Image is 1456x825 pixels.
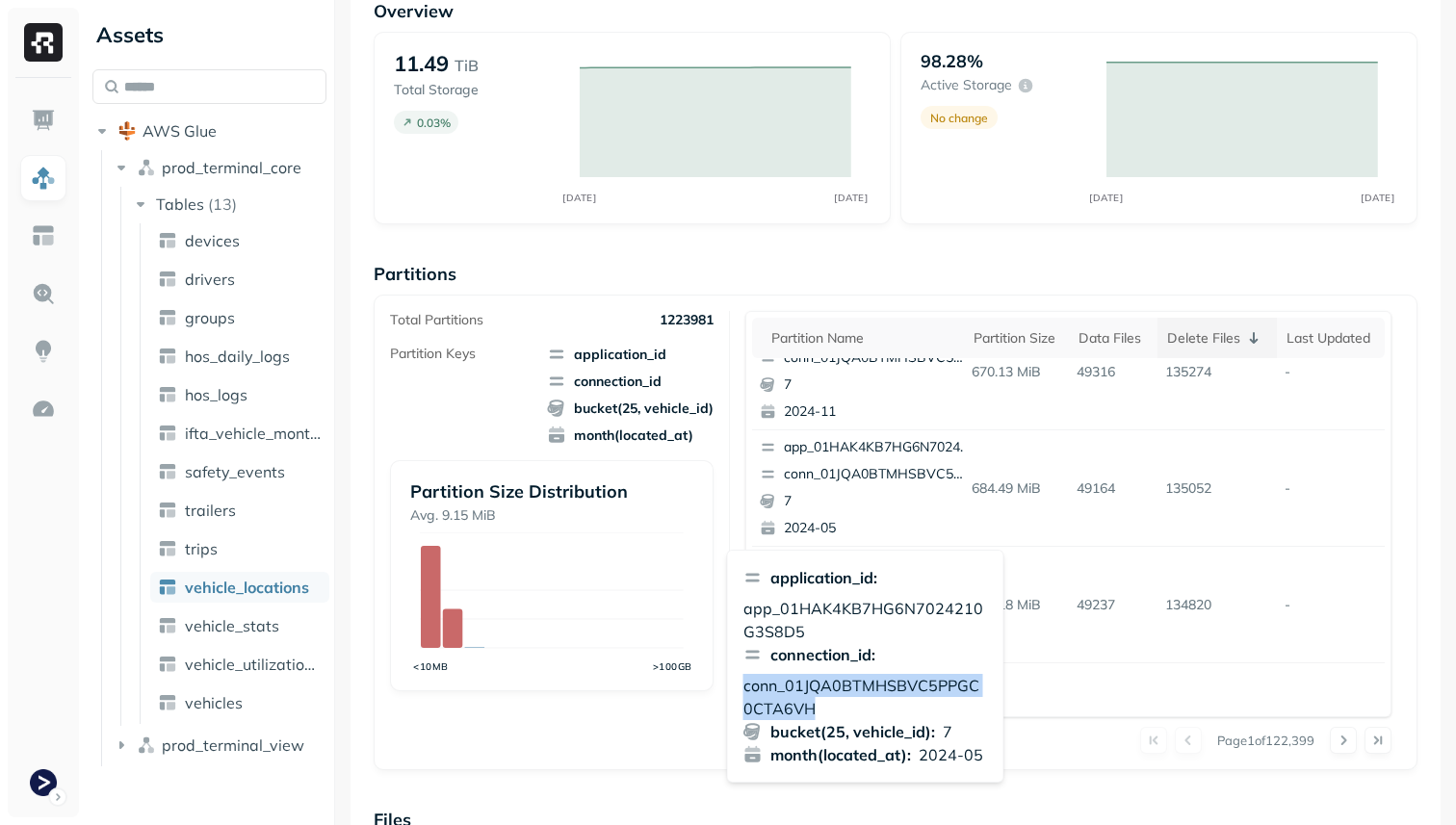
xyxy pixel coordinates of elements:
p: 134820 [1157,588,1278,622]
img: table [158,693,177,712]
img: table [158,270,177,289]
div: Data Files [1079,329,1148,348]
a: devices [150,225,329,256]
p: 49316 [1069,355,1157,389]
div: Assets [92,19,326,50]
p: bucket(25, vehicle_id) : [770,720,935,743]
tspan: >100GB [653,660,692,672]
p: conn_01JQA0BTMHSBVC5PPGC0CTA6VH [743,674,988,720]
a: hos_logs [150,379,329,410]
a: vehicle_utilization_day [150,649,329,680]
p: 135274 [1157,355,1278,389]
img: table [158,308,177,327]
span: ifta_vehicle_months [185,424,322,443]
p: month(located_at) : [770,743,911,766]
p: app_01HAK4KB7HG6N7024210G3S8D5 [743,597,988,643]
p: 7 [784,375,971,395]
p: 7 [943,720,952,743]
tspan: [DATE] [835,192,869,203]
p: - [1277,705,1384,738]
span: vehicles [185,693,243,712]
p: - [1277,588,1384,622]
img: Terminal [30,769,57,796]
p: connection_id : [770,643,875,666]
p: 670.13 MiB [964,355,1070,389]
p: 2024-05 [919,743,983,766]
span: bucket(25, vehicle_id) [547,399,714,418]
a: vehicles [150,687,329,718]
button: AWS Glue [92,116,326,146]
img: Assets [31,166,56,191]
p: 674.18 MiB [964,588,1070,622]
img: namespace [137,735,156,755]
p: 7 [784,492,971,511]
img: namespace [137,158,156,177]
span: groups [185,308,235,327]
button: Tables(13) [131,189,328,219]
span: vehicle_utilization_day [185,655,322,674]
p: 2024-11 [784,402,971,422]
span: application_id [547,345,714,364]
img: table [158,385,177,404]
span: safety_events [185,462,285,481]
img: table [158,616,177,635]
p: 98.28% [921,50,983,72]
button: app_01HAK4KB7HG6N7024210G3S8D5conn_01JQA0BTMHSBVC5PPGC0CTA6VH72024-11 [752,314,979,429]
span: devices [185,231,240,250]
p: Total Partitions [390,311,483,329]
img: table [158,424,177,443]
p: - [1277,472,1384,505]
img: table [158,578,177,597]
div: Partition size [974,329,1060,348]
img: Ryft [24,23,63,62]
p: Page 1 of 122,399 [1217,732,1314,749]
button: prod_terminal_core [112,152,327,183]
a: drivers [150,264,329,295]
img: table [158,462,177,481]
button: app_01HAK4KB7HG6N7024210G3S8D5conn_01JQA0BTMHSBVC5PPGC0CTA6VH72024-05 [752,430,979,546]
p: application_id : [770,566,877,589]
a: ifta_vehicle_months [150,418,329,449]
span: hos_daily_logs [185,347,290,366]
p: Avg. 9.15 MiB [410,506,693,525]
p: 49164 [1069,472,1157,505]
span: month(located_at) [547,425,714,445]
p: Partition Size Distribution [410,480,693,503]
a: vehicle_locations [150,572,329,603]
p: - [1277,355,1384,389]
a: vehicle_stats [150,610,329,641]
img: table [158,539,177,558]
tspan: [DATE] [1362,192,1395,203]
img: Dashboard [31,108,56,133]
img: root [117,121,137,141]
p: Partition Keys [390,345,476,363]
p: Partitions [374,263,1417,285]
p: 684.49 MiB [964,472,1070,505]
p: 2024-05 [784,519,971,538]
p: 652.84 MiB [964,705,1070,738]
span: drivers [185,270,235,289]
span: AWS Glue [143,121,217,141]
p: app_01HAK4KB7HG6N7024210G3S8D5 [784,438,971,457]
tspan: <10MB [413,660,449,672]
p: 1223981 [660,311,714,329]
span: trailers [185,501,236,520]
p: 0.03 % [417,116,451,130]
img: Optimization [31,397,56,422]
p: 49237 [1069,588,1157,622]
div: Last updated [1287,329,1374,348]
span: prod_terminal_core [162,158,301,177]
a: hos_daily_logs [150,341,329,372]
p: 135052 [1157,472,1278,505]
a: groups [150,302,329,333]
img: Asset Explorer [31,223,56,248]
tspan: [DATE] [563,192,597,203]
p: 134094 [1157,705,1278,738]
span: vehicle_stats [185,616,279,635]
div: Partition name [771,329,954,348]
div: Delete Files [1167,326,1268,349]
p: conn_01JQA0BTMHSBVC5PPGC0CTA6VH [784,348,971,368]
a: safety_events [150,456,329,487]
p: Total Storage [394,81,560,99]
span: hos_logs [185,385,247,404]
